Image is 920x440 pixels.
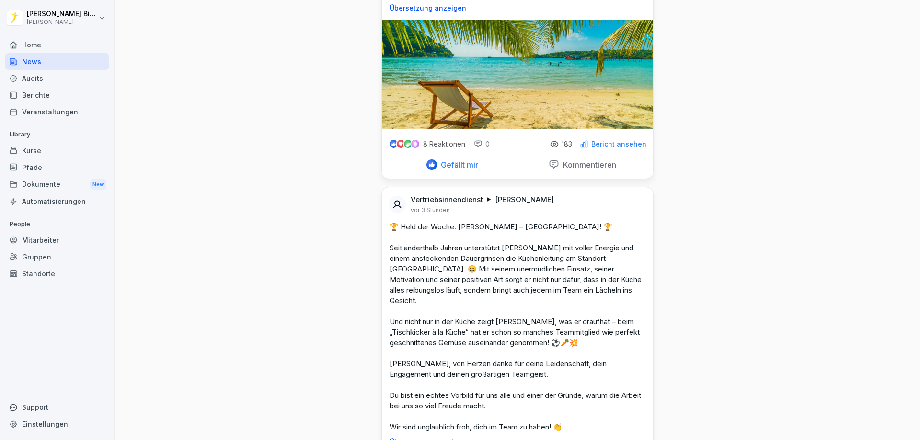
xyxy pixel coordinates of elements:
[5,265,109,282] a: Standorte
[5,232,109,248] a: Mitarbeiter
[5,248,109,265] a: Gruppen
[5,416,109,432] a: Einstellungen
[382,20,653,129] img: i1f0egp5ecgpw5hbj0uum7fz.png
[5,399,109,416] div: Support
[474,139,490,149] div: 0
[423,140,465,148] p: 8 Reaktionen
[390,140,397,148] img: like
[404,140,412,148] img: celebrate
[390,222,645,432] p: 🏆 Held der Woche: [PERSON_NAME] – [GEOGRAPHIC_DATA]! 🏆 Seit anderthalb Jahren unterstützt [PERSON...
[5,87,109,103] a: Berichte
[5,127,109,142] p: Library
[5,159,109,176] a: Pfade
[591,140,646,148] p: Bericht ansehen
[411,140,419,148] img: inspiring
[5,70,109,87] a: Audits
[5,103,109,120] a: Veranstaltungen
[5,36,109,53] a: Home
[27,10,97,18] p: [PERSON_NAME] Bierstedt
[559,160,616,169] p: Kommentieren
[437,160,478,169] p: Gefällt mir
[5,216,109,232] p: People
[5,53,109,70] a: News
[390,4,645,12] p: Übersetzung anzeigen
[397,140,404,147] img: love
[411,206,450,214] p: vor 3 Stunden
[495,195,554,204] p: [PERSON_NAME]
[5,176,109,193] a: DokumenteNew
[90,179,106,190] div: New
[5,142,109,159] a: Kurse
[5,176,109,193] div: Dokumente
[27,19,97,25] p: [PERSON_NAME]
[5,193,109,210] a: Automatisierungen
[562,140,572,148] p: 183
[411,195,483,204] p: Vertriebsinnendienst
